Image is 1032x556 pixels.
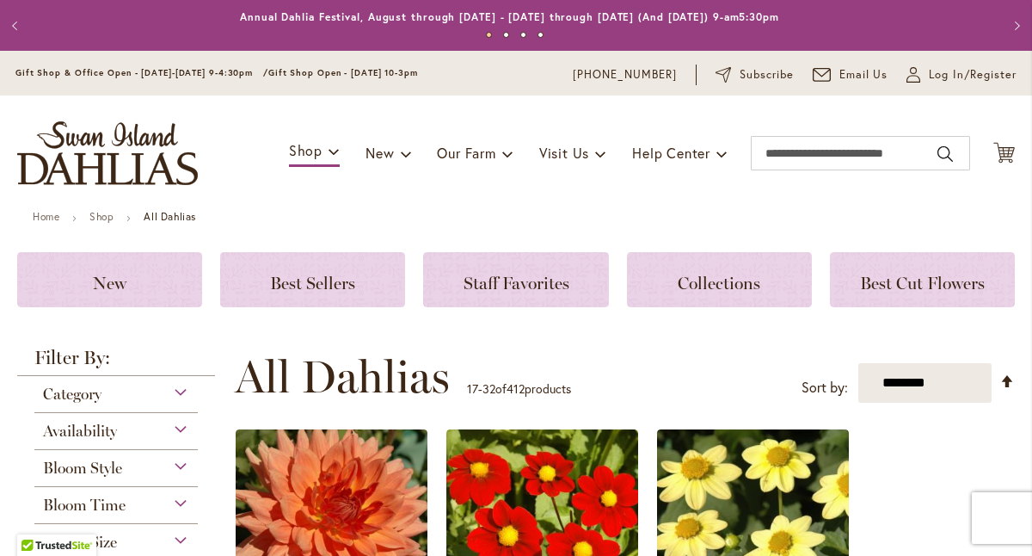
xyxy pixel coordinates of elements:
span: Our Farm [437,144,495,162]
a: Best Cut Flowers [830,252,1015,307]
button: 2 of 4 [503,32,509,38]
span: Bloom Time [43,496,126,515]
a: Subscribe [716,66,794,83]
a: Shop [89,210,114,223]
p: - of products [467,375,571,403]
label: Sort by: [802,372,848,404]
button: 1 of 4 [486,32,492,38]
span: Best Sellers [270,273,355,293]
span: Gift Shop Open - [DATE] 10-3pm [268,67,418,78]
span: Collections [678,273,760,293]
button: Next [998,9,1032,43]
span: Subscribe [740,66,794,83]
button: 3 of 4 [520,32,526,38]
span: All Dahlias [235,351,450,403]
span: Shop [289,141,322,159]
span: 412 [507,380,525,397]
span: Best Cut Flowers [860,273,985,293]
span: New [93,273,126,293]
strong: All Dahlias [144,210,196,223]
a: Collections [627,252,812,307]
span: Availability [43,422,117,441]
span: Bloom Size [43,533,117,552]
span: Category [43,385,101,404]
button: 4 of 4 [537,32,544,38]
span: Bloom Style [43,459,122,478]
a: Staff Favorites [423,252,608,307]
a: Annual Dahlia Festival, August through [DATE] - [DATE] through [DATE] (And [DATE]) 9-am5:30pm [240,10,779,23]
span: 17 [467,380,478,397]
span: Email Us [839,66,888,83]
a: store logo [17,121,198,185]
span: Staff Favorites [464,273,569,293]
a: New [17,252,202,307]
span: New [365,144,394,162]
a: Email Us [813,66,888,83]
a: Log In/Register [906,66,1017,83]
iframe: Launch Accessibility Center [13,495,61,543]
a: Best Sellers [220,252,405,307]
span: 32 [482,380,495,397]
strong: Filter By: [17,349,215,376]
a: [PHONE_NUMBER] [573,66,677,83]
span: Gift Shop & Office Open - [DATE]-[DATE] 9-4:30pm / [15,67,268,78]
span: Help Center [632,144,710,162]
a: Home [33,210,59,223]
span: Visit Us [539,144,589,162]
span: Log In/Register [929,66,1017,83]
